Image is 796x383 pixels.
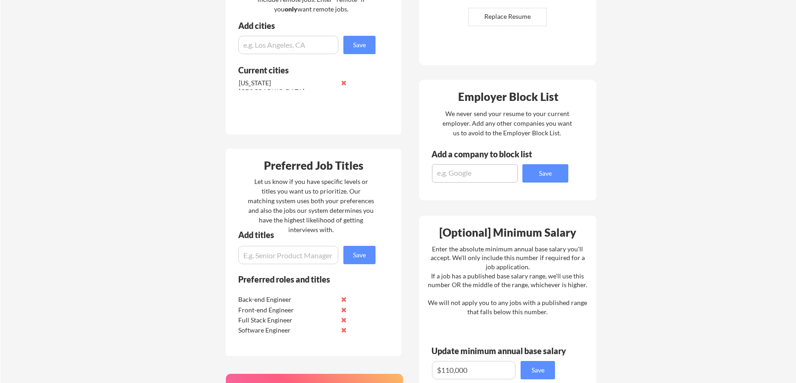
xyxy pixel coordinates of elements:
div: Preferred roles and titles [238,275,363,283]
div: Update minimum annual base salary [432,347,569,355]
div: Enter the absolute minimum annual base salary you'll accept. We'll only include this number if re... [428,244,587,316]
div: Back-end Engineer [238,295,335,304]
input: e.g. Los Angeles, CA [238,36,338,54]
input: E.g. $100,000 [432,361,516,379]
div: Add titles [238,231,368,239]
button: Save [343,246,376,264]
div: Current cities [238,66,365,74]
div: Preferred Job Titles [228,160,399,171]
div: [US_STATE][GEOGRAPHIC_DATA] [239,78,336,96]
div: Full Stack Engineer [238,316,335,325]
div: Software Engineer [238,326,335,335]
input: E.g. Senior Product Manager [238,246,338,264]
div: We never send your resume to your current employer. Add any other companies you want us to avoid ... [442,109,572,138]
div: Add a company to block list [432,150,546,158]
div: [Optional] Minimum Salary [422,227,593,238]
button: Save [343,36,376,54]
div: Front-end Engineer [238,305,335,315]
button: Save [521,361,555,379]
div: Add cities [238,22,378,30]
strong: only [285,5,297,13]
div: Let us know if you have specific levels or titles you want us to prioritize. Our matching system ... [248,177,374,234]
div: Employer Block List [423,91,594,102]
button: Save [522,164,568,183]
